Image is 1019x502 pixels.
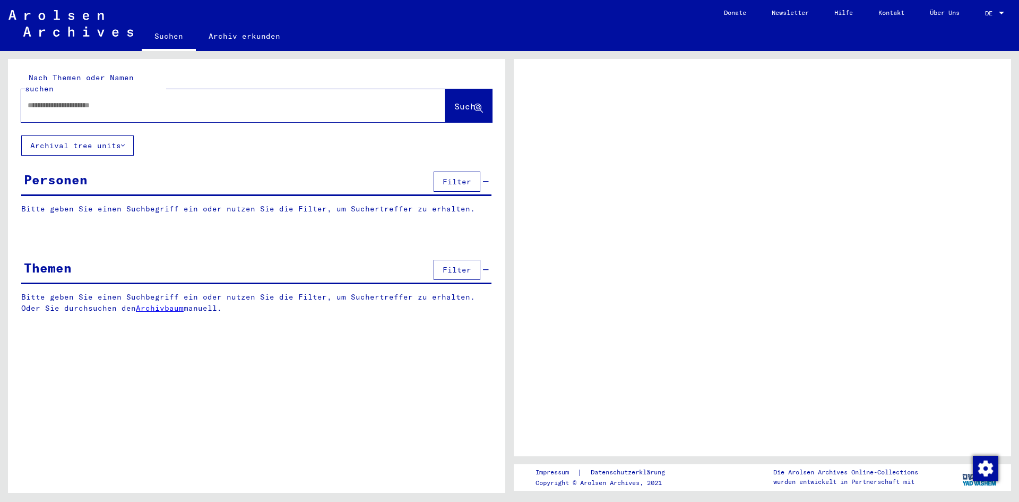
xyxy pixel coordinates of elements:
[434,172,480,192] button: Filter
[445,89,492,122] button: Suche
[443,177,471,186] span: Filter
[25,73,134,93] mat-label: Nach Themen oder Namen suchen
[8,10,133,37] img: Arolsen_neg.svg
[536,467,678,478] div: |
[536,478,678,488] p: Copyright © Arolsen Archives, 2021
[773,467,918,477] p: Die Arolsen Archives Online-Collections
[142,23,196,51] a: Suchen
[24,170,88,189] div: Personen
[21,135,134,156] button: Archival tree units
[443,265,471,275] span: Filter
[582,467,678,478] a: Datenschutzerklärung
[960,464,1000,490] img: yv_logo.png
[196,23,293,49] a: Archiv erkunden
[973,456,998,481] img: Zustimmung ändern
[985,10,997,17] span: DE
[24,258,72,277] div: Themen
[21,292,492,314] p: Bitte geben Sie einen Suchbegriff ein oder nutzen Sie die Filter, um Suchertreffer zu erhalten. O...
[21,203,491,215] p: Bitte geben Sie einen Suchbegriff ein oder nutzen Sie die Filter, um Suchertreffer zu erhalten.
[434,260,480,280] button: Filter
[136,303,184,313] a: Archivbaum
[972,455,998,481] div: Zustimmung ändern
[536,467,577,478] a: Impressum
[773,477,918,487] p: wurden entwickelt in Partnerschaft mit
[454,101,481,112] span: Suche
